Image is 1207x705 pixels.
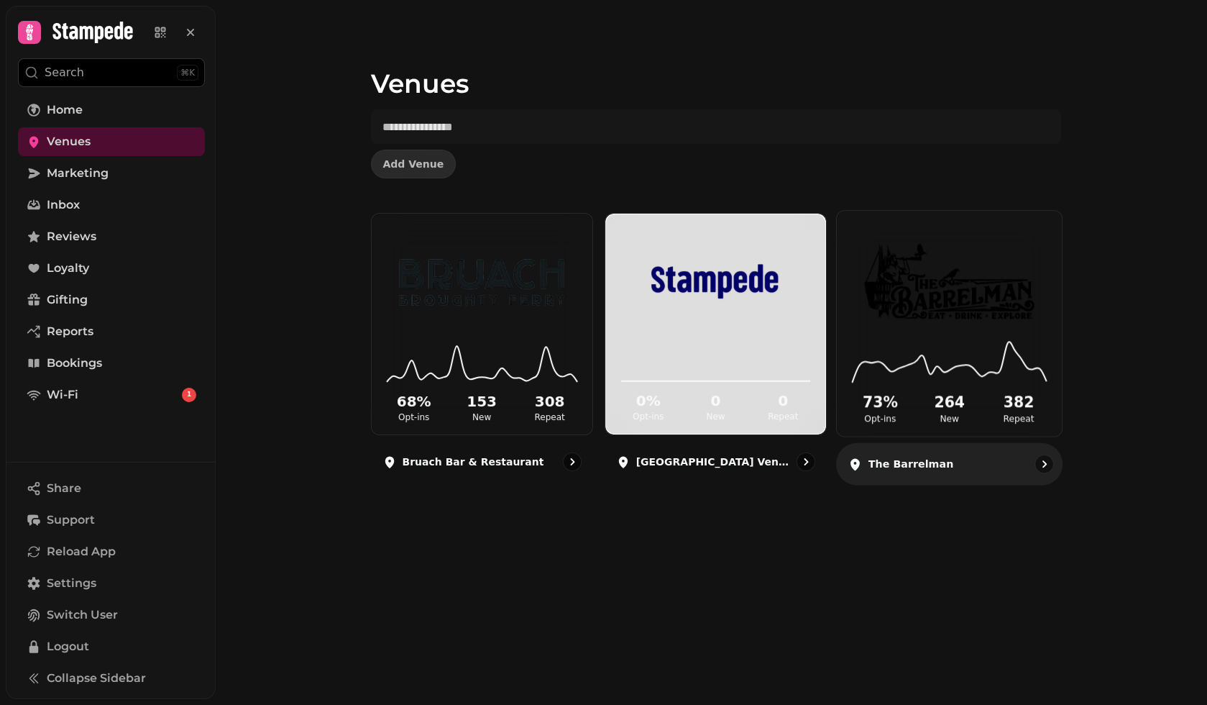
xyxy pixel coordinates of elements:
button: Logout [18,632,205,661]
span: Share [47,480,81,497]
span: Add Venue [383,159,444,169]
span: Logout [47,638,89,655]
span: Support [47,511,95,529]
button: Search⌘K [18,58,205,87]
svg: go to [1037,457,1052,471]
span: Home [47,101,83,119]
a: Reviews [18,222,205,251]
div: ⌘K [177,65,198,81]
span: 1 [187,390,191,400]
h2: 382 [987,393,1050,414]
p: New [451,411,513,423]
a: Reports [18,317,205,346]
p: Repeat [518,411,580,423]
a: Home [18,96,205,124]
button: Share [18,474,205,503]
p: The Barrelman [868,457,953,471]
img: Bruach Bar & Restaurant [399,236,564,328]
span: Loyalty [47,260,89,277]
h2: 68 % [383,391,445,411]
h2: 153 [451,391,513,411]
p: Bruach Bar & Restaurant [403,455,544,469]
button: Reload App [18,537,205,566]
p: New [685,411,747,422]
h2: 264 [918,393,981,414]
span: Reviews [47,228,96,245]
h2: 0 % [618,391,679,411]
img: The Barrelman [865,234,1034,328]
h2: 0 [685,391,747,411]
h2: 73 % [848,393,912,414]
a: Inbox [18,191,205,219]
a: Bruach Bar & Restaurant68%Opt-ins153New308RepeatBruach Bar & Restaurant [371,213,593,483]
span: Wi-Fi [47,386,78,404]
a: Loyalty [18,254,205,283]
a: Venues [18,127,205,156]
a: The Barrelman73%Opt-ins264New382RepeatThe Barrelman [836,210,1063,486]
p: Repeat [752,411,814,422]
p: New [918,413,981,424]
p: Opt-ins [618,411,679,422]
span: Bookings [47,355,102,372]
span: Gifting [47,291,88,309]
p: Search [45,64,84,81]
span: Venues [47,133,91,150]
span: Switch User [47,606,118,624]
button: Add Venue [371,150,456,178]
span: Marketing [47,165,109,182]
a: Wi-Fi1 [18,381,205,409]
span: Reports [47,323,93,340]
button: Collapse Sidebar [18,664,205,693]
p: Opt-ins [383,411,445,423]
h2: 308 [518,391,580,411]
span: Reload App [47,543,116,560]
span: Inbox [47,196,80,214]
img: Fox Taverns venue [633,235,798,327]
a: Gifting [18,286,205,314]
span: Settings [47,575,96,592]
span: Collapse Sidebar [47,670,146,687]
svg: go to [799,455,813,469]
a: Marketing [18,159,205,188]
h2: 0 [752,391,814,411]
p: [GEOGRAPHIC_DATA] venue [636,455,791,469]
h1: Venues [371,35,1061,98]
a: Fox Taverns venue0%Opt-ins0New0Repeat[GEOGRAPHIC_DATA] venue [605,213,827,483]
p: Opt-ins [848,413,912,424]
a: Bookings [18,349,205,378]
button: Support [18,506,205,535]
a: Settings [18,569,205,598]
button: Switch User [18,601,205,629]
svg: go to [565,455,579,469]
p: Repeat [987,413,1050,424]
